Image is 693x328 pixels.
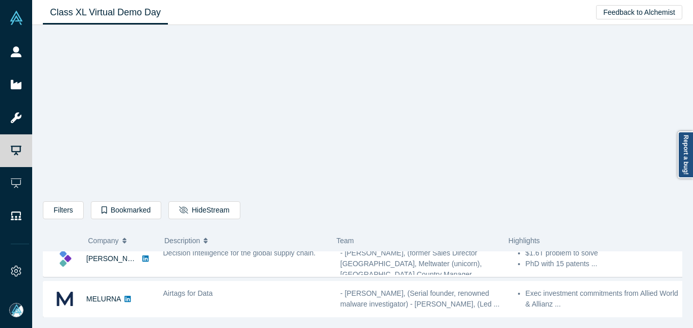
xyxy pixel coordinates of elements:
li: Exec investment commitments from Allied World & Allianz ... [526,288,684,310]
a: [PERSON_NAME] [86,254,145,263]
button: Bookmarked [91,201,161,219]
img: MELURNA's Logo [54,288,76,310]
img: Mia Scott's Account [9,303,23,317]
button: Company [88,230,154,251]
span: Airtags for Data [163,289,213,297]
a: Report a bug! [678,131,693,178]
span: Description [164,230,200,251]
span: Decision Intelligence for the global supply chain. [163,249,316,257]
img: Kimaru AI's Logo [54,248,76,269]
a: MELURNA [86,295,121,303]
li: $1.6T problem to solve [526,248,684,259]
span: - [PERSON_NAME], (former Sales Director [GEOGRAPHIC_DATA], Meltwater (unicorn), [GEOGRAPHIC_DATA]... [340,249,482,278]
span: - [PERSON_NAME], (Serial founder, renowned malware investigator) - [PERSON_NAME], (Led ... [340,289,500,308]
li: PhD with 15 patents ... [526,259,684,269]
img: Alchemist Vault Logo [9,11,23,25]
button: Filters [43,201,84,219]
button: Description [164,230,326,251]
a: Class XL Virtual Demo Day [43,1,168,25]
iframe: Alchemist Class XL Demo Day: Vault [220,33,505,194]
span: Team [336,237,354,245]
button: Feedback to Alchemist [596,5,682,19]
span: Company [88,230,119,251]
button: HideStream [168,201,240,219]
span: Highlights [508,237,539,245]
